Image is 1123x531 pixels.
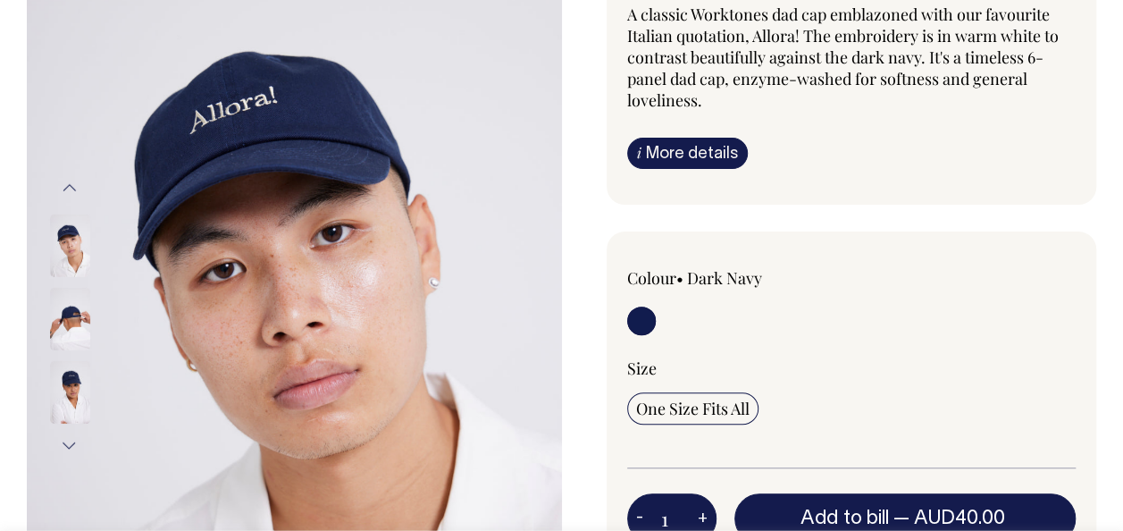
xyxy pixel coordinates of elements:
[800,510,888,527] span: Add to bill
[56,167,83,207] button: Previous
[893,510,1009,527] span: —
[676,267,683,289] span: •
[636,398,750,419] span: One Size Fits All
[50,288,90,350] img: dark-navy
[627,358,1077,379] div: Size
[627,4,1077,111] p: A classic Worktones dad cap emblazoned with our favourite Italian quotation, Allora! The embroide...
[637,143,641,162] span: i
[913,510,1004,527] span: AUD40.00
[56,426,83,466] button: Next
[50,215,90,277] img: dark-navy
[627,392,758,425] input: One Size Fits All
[627,138,748,169] a: iMore details
[50,361,90,424] img: dark-navy
[627,267,807,289] div: Colour
[687,267,762,289] label: Dark Navy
